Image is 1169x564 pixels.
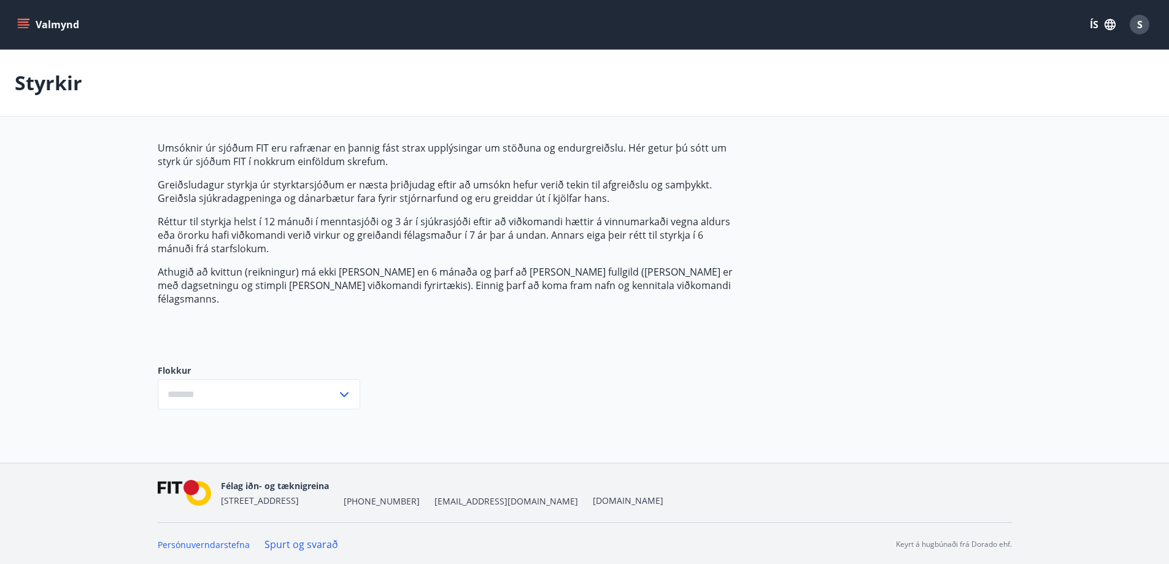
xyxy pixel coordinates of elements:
[896,539,1012,550] p: Keyrt á hugbúnaði frá Dorado ehf.
[158,215,737,255] p: Réttur til styrkja helst í 12 mánuði í menntasjóði og 3 ár í sjúkrasjóði eftir að viðkomandi hætt...
[264,538,338,551] a: Spurt og svarað
[221,480,329,492] span: Félag iðn- og tæknigreina
[158,141,737,168] p: Umsóknir úr sjóðum FIT eru rafrænar en þannig fást strax upplýsingar um stöðuna og endurgreiðslu....
[1137,18,1143,31] span: S
[344,495,420,508] span: [PHONE_NUMBER]
[158,539,250,550] a: Persónuverndarstefna
[158,480,212,506] img: FPQVkF9lTnNbbaRSFyT17YYeljoOGk5m51IhT0bO.png
[1125,10,1154,39] button: S
[158,265,737,306] p: Athugið að kvittun (reikningur) má ekki [PERSON_NAME] en 6 mánaða og þarf að [PERSON_NAME] fullgi...
[593,495,663,506] a: [DOMAIN_NAME]
[434,495,578,508] span: [EMAIL_ADDRESS][DOMAIN_NAME]
[1083,14,1122,36] button: ÍS
[158,178,737,205] p: Greiðsludagur styrkja úr styrktarsjóðum er næsta þriðjudag eftir að umsókn hefur verið tekin til ...
[158,365,360,377] label: Flokkur
[15,14,84,36] button: menu
[221,495,299,506] span: [STREET_ADDRESS]
[15,69,82,96] p: Styrkir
